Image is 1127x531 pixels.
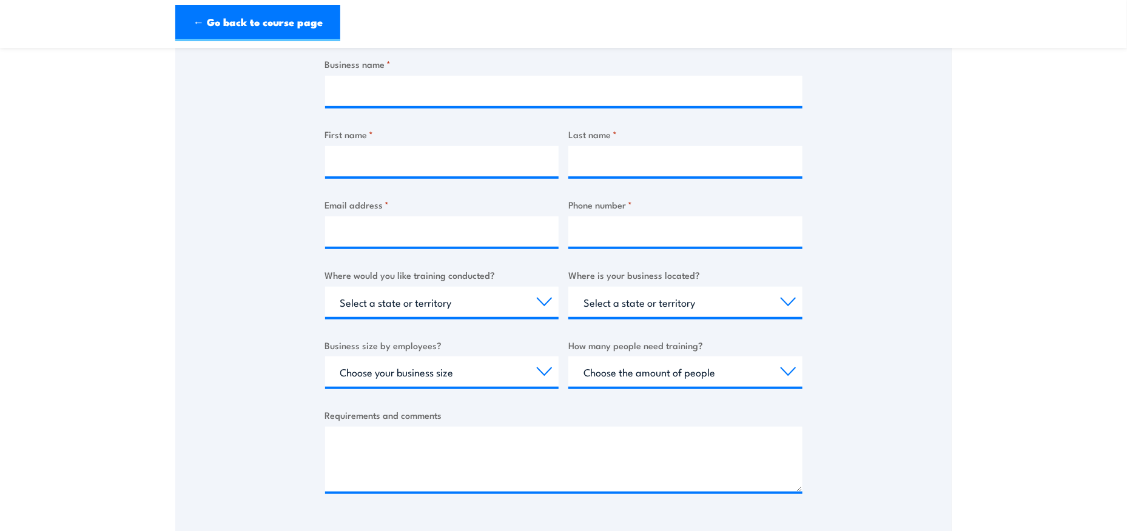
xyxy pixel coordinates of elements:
label: Business size by employees? [325,338,559,352]
label: Where would you like training conducted? [325,268,559,282]
label: Where is your business located? [568,268,802,282]
a: ← Go back to course page [175,5,340,41]
label: Requirements and comments [325,408,802,422]
label: Phone number [568,198,802,212]
label: Business name [325,57,802,71]
label: Last name [568,127,802,141]
label: How many people need training? [568,338,802,352]
label: Email address [325,198,559,212]
label: First name [325,127,559,141]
